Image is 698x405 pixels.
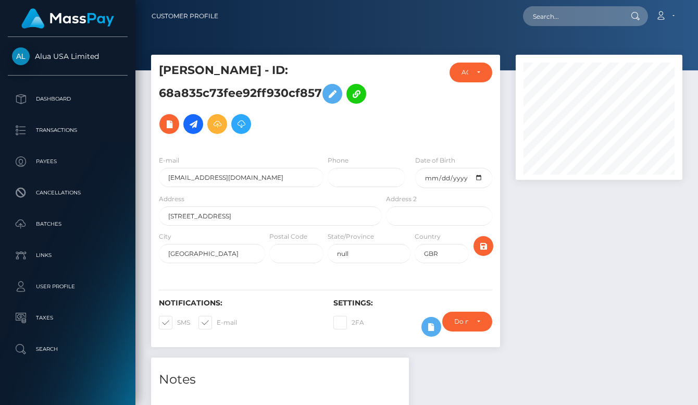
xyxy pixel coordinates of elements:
[12,341,123,357] p: Search
[12,122,123,138] p: Transactions
[8,117,128,143] a: Transactions
[159,316,190,329] label: SMS
[333,299,492,308] h6: Settings:
[183,114,203,134] a: Initiate Payout
[328,156,348,165] label: Phone
[8,336,128,362] a: Search
[159,299,318,308] h6: Notifications:
[8,305,128,331] a: Taxes
[333,316,364,329] label: 2FA
[454,317,468,326] div: Do not require
[8,211,128,237] a: Batches
[159,194,184,204] label: Address
[12,91,123,107] p: Dashboard
[159,63,376,139] h5: [PERSON_NAME] - ID: 68a835c73fee92ff930cf857
[159,371,401,389] h4: Notes
[269,232,307,241] label: Postal Code
[462,68,468,77] div: ACTIVE
[8,242,128,268] a: Links
[8,52,128,61] span: Alua USA Limited
[8,274,128,300] a: User Profile
[386,194,417,204] label: Address 2
[12,216,123,232] p: Batches
[450,63,492,82] button: ACTIVE
[12,47,30,65] img: Alua USA Limited
[523,6,621,26] input: Search...
[12,248,123,263] p: Links
[198,316,237,329] label: E-mail
[152,5,218,27] a: Customer Profile
[12,310,123,326] p: Taxes
[12,185,123,201] p: Cancellations
[8,149,128,175] a: Payees
[415,156,455,165] label: Date of Birth
[12,154,123,169] p: Payees
[328,232,374,241] label: State/Province
[21,8,114,29] img: MassPay Logo
[8,180,128,206] a: Cancellations
[159,156,179,165] label: E-mail
[159,232,171,241] label: City
[415,232,441,241] label: Country
[8,86,128,112] a: Dashboard
[442,312,492,332] button: Do not require
[12,279,123,294] p: User Profile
